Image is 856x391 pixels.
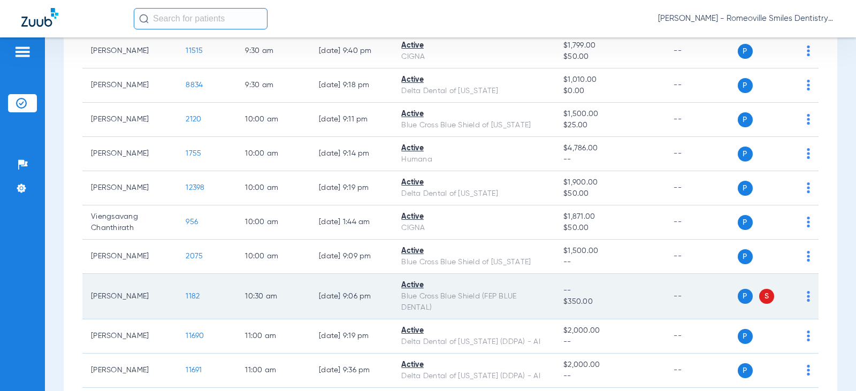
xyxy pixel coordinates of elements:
[82,205,177,240] td: Viengsavang Chanthirath
[139,14,149,24] img: Search Icon
[738,44,753,59] span: P
[310,137,393,171] td: [DATE] 9:14 PM
[401,74,546,86] div: Active
[563,177,656,188] span: $1,900.00
[82,103,177,137] td: [PERSON_NAME]
[401,325,546,336] div: Active
[738,112,753,127] span: P
[236,205,310,240] td: 10:00 AM
[310,240,393,274] td: [DATE] 9:09 PM
[82,137,177,171] td: [PERSON_NAME]
[82,171,177,205] td: [PERSON_NAME]
[401,257,546,268] div: Blue Cross Blue Shield of [US_STATE]
[738,329,753,344] span: P
[563,223,656,234] span: $50.00
[401,177,546,188] div: Active
[236,240,310,274] td: 10:00 AM
[236,319,310,354] td: 11:00 AM
[563,211,656,223] span: $1,871.00
[401,211,546,223] div: Active
[236,137,310,171] td: 10:00 AM
[401,291,546,313] div: Blue Cross Blue Shield (FEP BLUE DENTAL)
[807,365,810,375] img: group-dot-blue.svg
[658,13,835,24] span: [PERSON_NAME] - Romeoville Smiles Dentistry
[236,34,310,68] td: 9:30 AM
[401,371,546,382] div: Delta Dental of [US_STATE] (DDPA) - AI
[310,34,393,68] td: [DATE] 9:40 PM
[563,325,656,336] span: $2,000.00
[563,359,656,371] span: $2,000.00
[563,51,656,63] span: $50.00
[401,86,546,97] div: Delta Dental of [US_STATE]
[807,80,810,90] img: group-dot-blue.svg
[807,45,810,56] img: group-dot-blue.svg
[807,217,810,227] img: group-dot-blue.svg
[563,74,656,86] span: $1,010.00
[401,40,546,51] div: Active
[563,40,656,51] span: $1,799.00
[563,336,656,348] span: --
[807,291,810,302] img: group-dot-blue.svg
[82,354,177,388] td: [PERSON_NAME]
[186,116,201,123] span: 2120
[310,103,393,137] td: [DATE] 9:11 PM
[401,336,546,348] div: Delta Dental of [US_STATE] (DDPA) - AI
[738,181,753,196] span: P
[401,51,546,63] div: CIGNA
[186,252,203,260] span: 2075
[186,184,204,191] span: 12398
[807,148,810,159] img: group-dot-blue.svg
[563,86,656,97] span: $0.00
[563,154,656,165] span: --
[563,285,656,296] span: --
[563,257,656,268] span: --
[807,114,810,125] img: group-dot-blue.svg
[738,78,753,93] span: P
[236,171,310,205] td: 10:00 AM
[738,363,753,378] span: P
[186,332,204,340] span: 11690
[807,251,810,262] img: group-dot-blue.svg
[236,68,310,103] td: 9:30 AM
[738,289,753,304] span: P
[14,45,31,58] img: hamburger-icon
[186,366,202,374] span: 11691
[665,137,737,171] td: --
[401,154,546,165] div: Humana
[401,120,546,131] div: Blue Cross Blue Shield of [US_STATE]
[807,182,810,193] img: group-dot-blue.svg
[563,246,656,257] span: $1,500.00
[807,331,810,341] img: group-dot-blue.svg
[401,188,546,200] div: Delta Dental of [US_STATE]
[563,109,656,120] span: $1,500.00
[738,147,753,162] span: P
[563,188,656,200] span: $50.00
[186,293,200,300] span: 1182
[759,289,774,304] span: S
[401,143,546,154] div: Active
[665,319,737,354] td: --
[236,274,310,319] td: 10:30 AM
[563,296,656,308] span: $350.00
[738,249,753,264] span: P
[310,274,393,319] td: [DATE] 9:06 PM
[236,354,310,388] td: 11:00 AM
[186,81,203,89] span: 8834
[310,68,393,103] td: [DATE] 9:18 PM
[21,8,58,27] img: Zuub Logo
[738,215,753,230] span: P
[310,319,393,354] td: [DATE] 9:19 PM
[665,205,737,240] td: --
[82,68,177,103] td: [PERSON_NAME]
[401,109,546,120] div: Active
[401,223,546,234] div: CIGNA
[82,34,177,68] td: [PERSON_NAME]
[186,218,198,226] span: 956
[563,120,656,131] span: $25.00
[563,143,656,154] span: $4,786.00
[186,47,203,55] span: 11515
[82,319,177,354] td: [PERSON_NAME]
[82,240,177,274] td: [PERSON_NAME]
[665,274,737,319] td: --
[310,354,393,388] td: [DATE] 9:36 PM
